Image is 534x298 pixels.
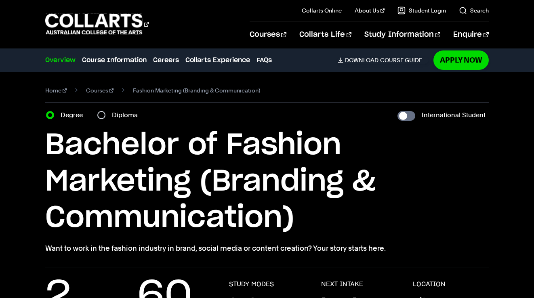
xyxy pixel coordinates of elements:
h3: NEXT INTAKE [321,280,363,288]
a: About Us [355,6,385,15]
a: Study Information [364,21,440,48]
a: Courses [250,21,286,48]
label: International Student [422,109,486,121]
a: Search [459,6,489,15]
label: Degree [61,109,88,121]
a: Enquire [453,21,488,48]
h1: Bachelor of Fashion Marketing (Branding & Communication) [45,127,488,236]
a: Apply Now [433,50,489,69]
p: Want to work in the fashion industry in brand, social media or content creation? Your story start... [45,243,488,254]
a: Collarts Life [299,21,351,48]
a: Collarts Online [302,6,342,15]
span: Fashion Marketing (Branding & Communication) [133,85,260,96]
h3: STUDY MODES [229,280,274,288]
span: Download [345,57,378,64]
a: DownloadCourse Guide [338,57,429,64]
label: Diploma [112,109,143,121]
a: Course Information [82,55,147,65]
a: Student Login [397,6,446,15]
a: Courses [86,85,114,96]
div: Go to homepage [45,13,149,36]
h3: LOCATION [413,280,446,288]
a: Overview [45,55,76,65]
a: Home [45,85,67,96]
a: FAQs [256,55,272,65]
a: Collarts Experience [185,55,250,65]
a: Careers [153,55,179,65]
